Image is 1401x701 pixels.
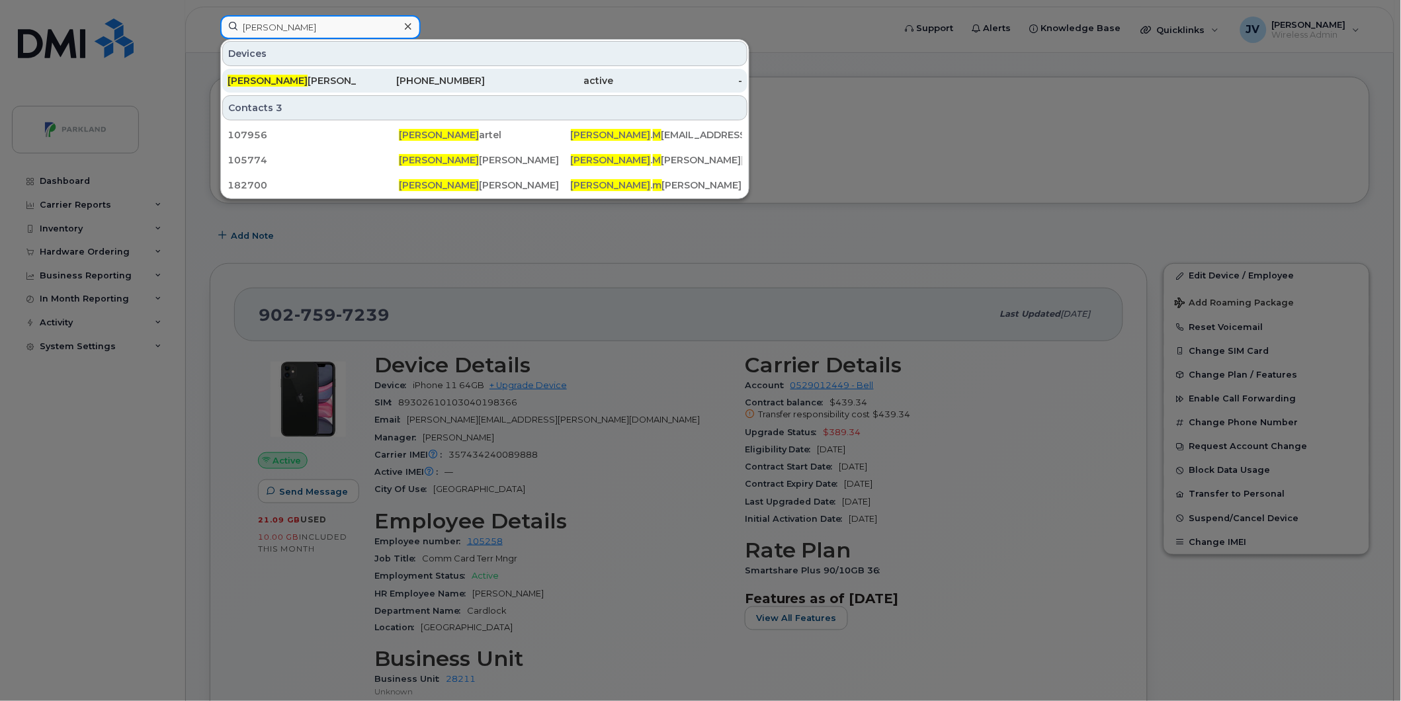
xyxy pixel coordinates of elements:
span: [PERSON_NAME] [571,154,651,166]
span: [PERSON_NAME] [399,154,479,166]
div: 107956 [228,128,399,142]
div: [PERSON_NAME] [399,153,570,167]
a: [PERSON_NAME][PERSON_NAME][PHONE_NUMBER]active- [222,69,747,93]
span: M [653,154,661,166]
span: M [653,129,661,141]
div: artel [399,128,570,142]
div: [PERSON_NAME] [228,74,357,87]
input: Find something... [220,15,421,39]
span: m [653,179,662,191]
div: 182700 [228,179,399,192]
a: 105774[PERSON_NAME][PERSON_NAME][PERSON_NAME].M[PERSON_NAME][EMAIL_ADDRESS][DOMAIN_NAME] [222,148,747,172]
div: [PHONE_NUMBER] [357,74,486,87]
span: [PERSON_NAME] [571,129,651,141]
div: [PERSON_NAME] [399,179,570,192]
a: 107956[PERSON_NAME]artel[PERSON_NAME].M[EMAIL_ADDRESS][DOMAIN_NAME] [222,123,747,147]
div: . [PERSON_NAME][EMAIL_ADDRESS][DOMAIN_NAME] [571,153,742,167]
div: . [PERSON_NAME][EMAIL_ADDRESS][DOMAIN_NAME] [571,179,742,192]
div: Contacts [222,95,747,120]
div: 105774 [228,153,399,167]
div: active [485,74,614,87]
span: [PERSON_NAME] [228,75,308,87]
div: . [EMAIL_ADDRESS][DOMAIN_NAME] [571,128,742,142]
span: [PERSON_NAME] [399,129,479,141]
a: 182700[PERSON_NAME][PERSON_NAME][PERSON_NAME].m[PERSON_NAME][EMAIL_ADDRESS][DOMAIN_NAME] [222,173,747,197]
div: Devices [222,41,747,66]
span: 3 [276,101,282,114]
div: - [614,74,743,87]
span: [PERSON_NAME] [571,179,651,191]
span: [PERSON_NAME] [399,179,479,191]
